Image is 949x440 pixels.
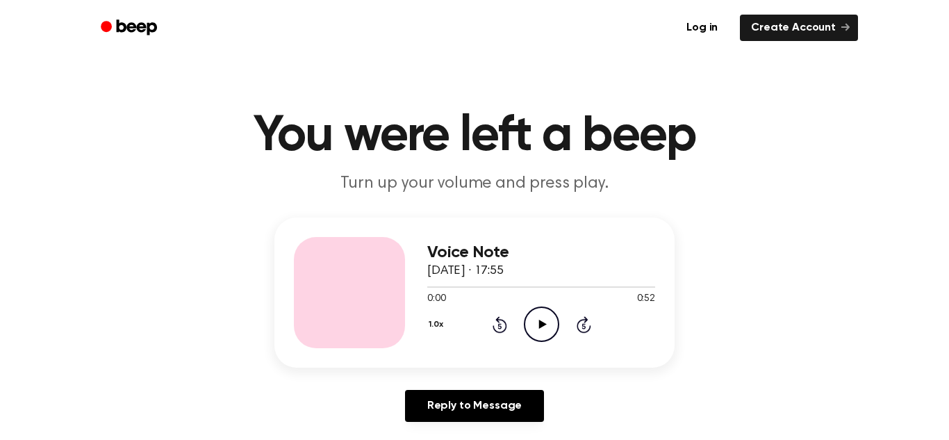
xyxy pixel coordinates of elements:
a: Log in [672,12,732,44]
h1: You were left a beep [119,111,830,161]
a: Reply to Message [405,390,544,422]
span: [DATE] · 17:55 [427,265,504,277]
a: Create Account [740,15,858,41]
h3: Voice Note [427,243,655,262]
p: Turn up your volume and press play. [208,172,741,195]
span: 0:00 [427,292,445,307]
button: 1.0x [427,313,448,336]
a: Beep [91,15,170,42]
span: 0:52 [637,292,655,307]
